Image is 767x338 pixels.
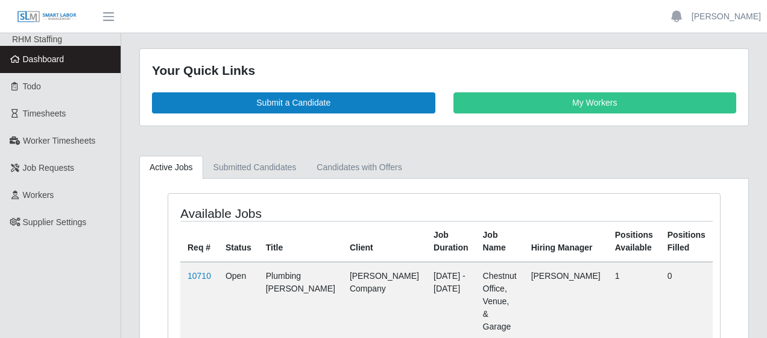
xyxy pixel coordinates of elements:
[692,10,761,23] a: [PERSON_NAME]
[476,221,524,262] th: Job Name
[23,163,75,173] span: Job Requests
[342,221,426,262] th: Client
[203,156,307,179] a: Submitted Candidates
[453,92,737,113] a: My Workers
[524,221,608,262] th: Hiring Manager
[306,156,412,179] a: Candidates with Offers
[23,136,95,145] span: Worker Timesheets
[188,271,211,281] a: 10710
[180,206,390,221] h4: Available Jobs
[660,221,713,262] th: Positions Filled
[17,10,77,24] img: SLM Logo
[608,221,660,262] th: Positions Available
[139,156,203,179] a: Active Jobs
[180,221,218,262] th: Req #
[23,81,41,91] span: Todo
[218,221,259,262] th: Status
[152,61,736,80] div: Your Quick Links
[426,221,476,262] th: Job Duration
[23,54,65,64] span: Dashboard
[152,92,435,113] a: Submit a Candidate
[259,221,342,262] th: Title
[23,109,66,118] span: Timesheets
[12,34,62,44] span: RHM Staffing
[23,217,87,227] span: Supplier Settings
[23,190,54,200] span: Workers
